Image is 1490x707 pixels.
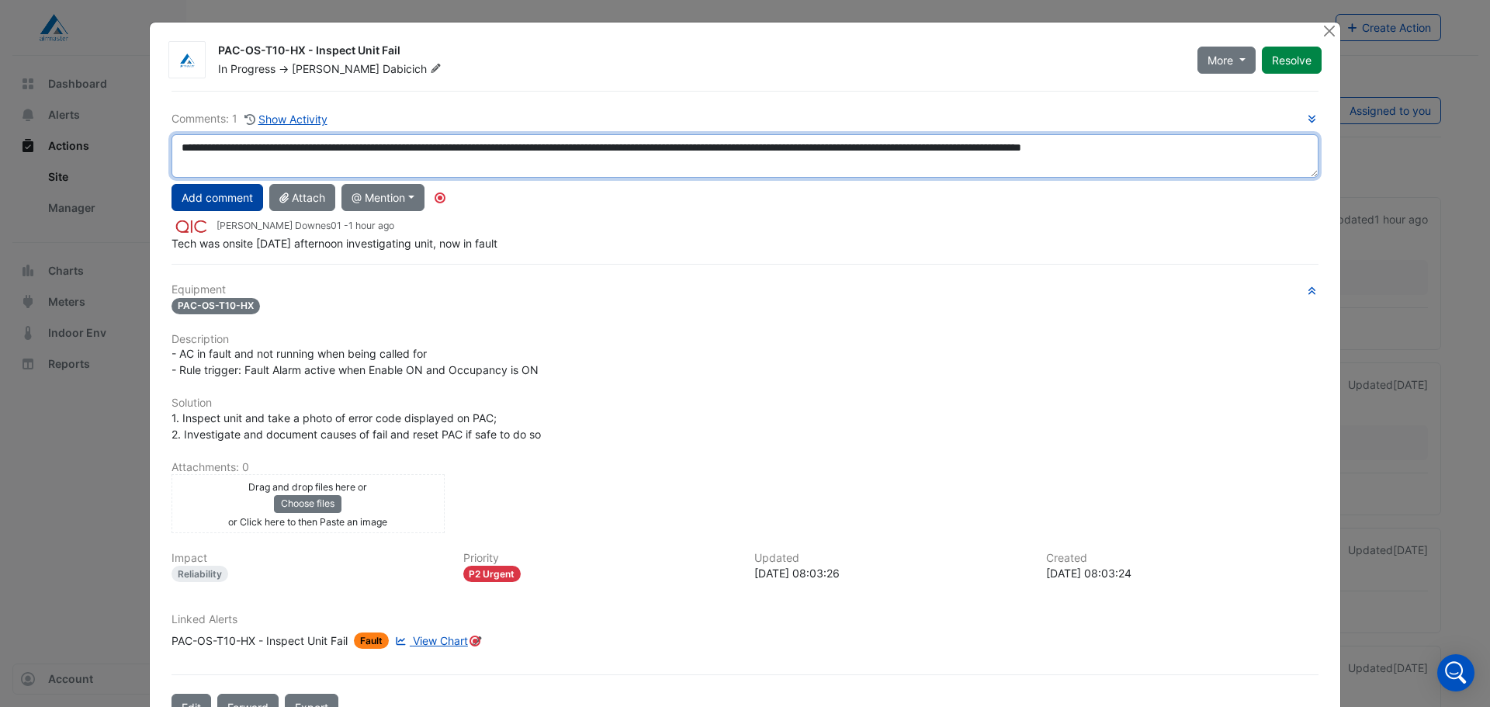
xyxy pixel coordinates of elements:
[172,552,445,565] h6: Impact
[218,43,1179,61] div: PAC-OS-T10-HX - Inspect Unit Fail
[169,53,205,68] img: Airmaster Australia
[279,62,289,75] span: ->
[228,516,387,528] small: or Click here to then Paste an image
[218,62,275,75] span: In Progress
[468,634,482,648] div: Tooltip anchor
[269,184,335,211] button: Attach
[172,411,541,441] span: 1. Inspect unit and take a photo of error code displayed on PAC; 2. Investigate and document caus...
[172,566,228,582] div: Reliability
[392,632,468,649] a: View Chart
[383,61,445,77] span: Dabicich
[292,62,379,75] span: [PERSON_NAME]
[172,632,348,649] div: PAC-OS-T10-HX - Inspect Unit Fail
[172,397,1318,410] h6: Solution
[1321,23,1337,39] button: Close
[1208,52,1233,68] span: More
[217,219,394,233] small: [PERSON_NAME] Downes01 -
[1046,565,1319,581] div: [DATE] 08:03:24
[1197,47,1256,74] button: More
[172,283,1318,296] h6: Equipment
[172,613,1318,626] h6: Linked Alerts
[433,191,447,205] div: Tooltip anchor
[244,110,328,128] button: Show Activity
[248,481,367,493] small: Drag and drop files here or
[172,184,263,211] button: Add comment
[172,237,497,250] span: Tech was onsite [DATE] afternoon investigating unit, now in fault
[463,566,521,582] div: P2 Urgent
[274,495,341,512] button: Choose files
[172,461,1318,474] h6: Attachments: 0
[413,634,468,647] span: View Chart
[463,552,736,565] h6: Priority
[354,632,389,649] span: Fault
[1046,552,1319,565] h6: Created
[172,110,328,128] div: Comments: 1
[172,298,260,314] span: PAC-OS-T10-HX
[1437,654,1474,691] div: Open Intercom Messenger
[341,184,424,211] button: @ Mention
[1262,47,1322,74] button: Resolve
[754,565,1027,581] div: [DATE] 08:03:26
[172,347,539,376] span: - AC in fault and not running when being called for - Rule trigger: Fault Alarm active when Enabl...
[754,552,1027,565] h6: Updated
[348,220,394,231] span: 2025-09-10 08:03:26
[172,333,1318,346] h6: Description
[172,218,210,235] img: QIC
